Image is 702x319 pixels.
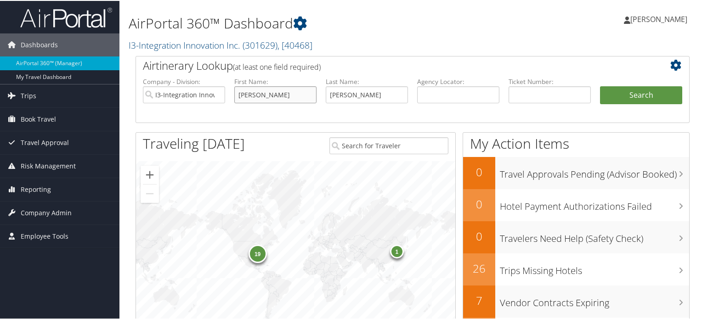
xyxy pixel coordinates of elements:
h1: AirPortal 360™ Dashboard [129,13,507,32]
h3: Vendor Contracts Expiring [500,291,689,308]
h3: Hotel Payment Authorizations Failed [500,195,689,212]
h2: 0 [463,196,495,211]
h1: My Action Items [463,133,689,152]
span: Employee Tools [21,224,68,247]
h2: Airtinerary Lookup [143,57,636,73]
span: (at least one field required) [233,61,321,71]
h3: Travelers Need Help (Safety Check) [500,227,689,244]
label: Agency Locator: [417,76,499,85]
h1: Traveling [DATE] [143,133,245,152]
span: Risk Management [21,154,76,177]
label: Company - Division: [143,76,225,85]
span: [PERSON_NAME] [630,13,687,23]
span: Reporting [21,177,51,200]
input: Search for Traveler [329,136,449,153]
label: First Name: [234,76,317,85]
a: [PERSON_NAME] [624,5,696,32]
label: Ticket Number: [509,76,591,85]
h2: 26 [463,260,495,275]
span: Book Travel [21,107,56,130]
h3: Trips Missing Hotels [500,259,689,276]
a: 0Travel Approvals Pending (Advisor Booked) [463,156,689,188]
span: Travel Approval [21,130,69,153]
h2: 7 [463,292,495,308]
span: Trips [21,84,36,106]
label: Last Name: [326,76,408,85]
h2: 0 [463,228,495,243]
button: Zoom in [141,165,159,183]
span: Company Admin [21,201,72,224]
div: 19 [248,244,266,262]
div: 1 [390,244,403,257]
span: Dashboards [21,33,58,56]
a: 7Vendor Contracts Expiring [463,285,689,317]
button: Search [600,85,682,104]
a: I3-Integration Innovation Inc. [129,38,312,50]
h3: Travel Approvals Pending (Advisor Booked) [500,162,689,180]
span: , [ 40468 ] [277,38,312,50]
button: Zoom out [141,184,159,202]
a: 0Travelers Need Help (Safety Check) [463,220,689,252]
h2: 0 [463,163,495,179]
img: airportal-logo.png [20,6,112,28]
a: 0Hotel Payment Authorizations Failed [463,188,689,220]
a: 26Trips Missing Hotels [463,252,689,285]
span: ( 301629 ) [243,38,277,50]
